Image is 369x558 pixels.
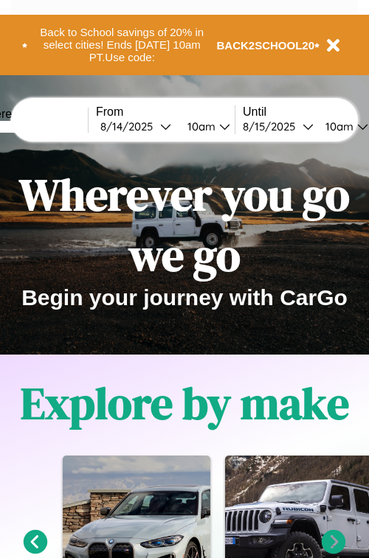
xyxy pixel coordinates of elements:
div: 10am [180,119,219,133]
h1: Explore by make [21,373,349,433]
button: 10am [176,119,235,134]
button: 8/14/2025 [96,119,176,134]
label: From [96,105,235,119]
div: 10am [318,119,357,133]
div: 8 / 14 / 2025 [100,119,160,133]
button: Back to School savings of 20% in select cities! Ends [DATE] 10am PT.Use code: [27,22,217,68]
b: BACK2SCHOOL20 [217,39,315,52]
div: 8 / 15 / 2025 [243,119,303,133]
